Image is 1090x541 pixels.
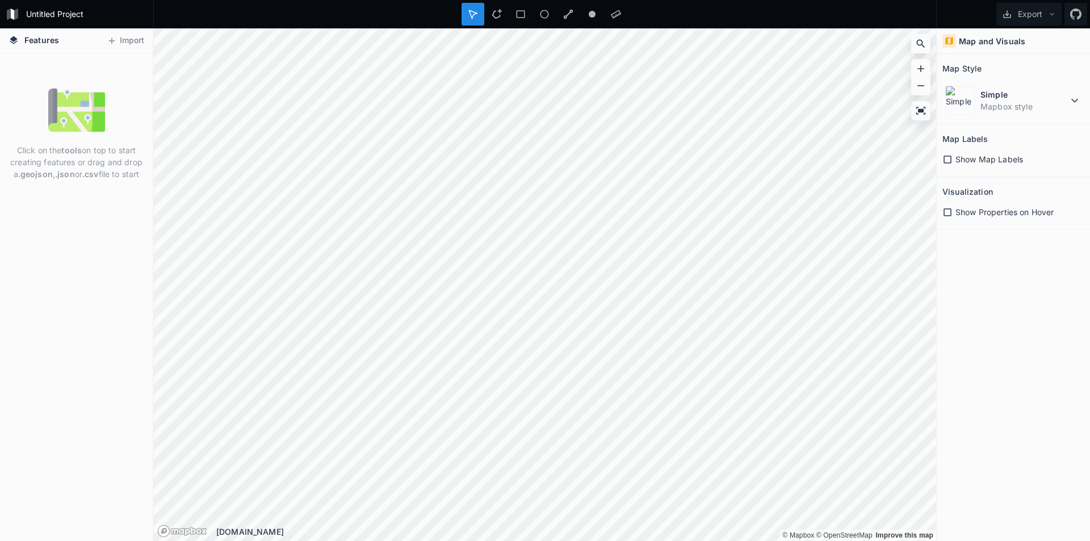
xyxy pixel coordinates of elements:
[996,3,1062,26] button: Export
[782,531,814,539] a: Mapbox
[942,183,993,200] h2: Visualization
[157,525,207,538] a: Mapbox logo
[980,100,1068,112] dd: Mapbox style
[9,144,144,180] p: Click on the on top to start creating features or drag and drop a , or file to start
[955,206,1054,218] span: Show Properties on Hover
[955,153,1023,165] span: Show Map Labels
[216,526,936,538] div: [DOMAIN_NAME]
[82,169,99,179] strong: .csv
[942,130,988,148] h2: Map Labels
[48,82,105,139] img: empty
[55,169,75,179] strong: .json
[61,145,82,155] strong: tools
[942,60,982,77] h2: Map Style
[18,169,53,179] strong: .geojson
[959,35,1025,47] h4: Map and Visuals
[816,531,873,539] a: OpenStreetMap
[945,86,975,115] img: Simple
[101,32,150,50] button: Import
[875,531,933,539] a: Map feedback
[24,34,59,46] span: Features
[980,89,1068,100] dt: Simple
